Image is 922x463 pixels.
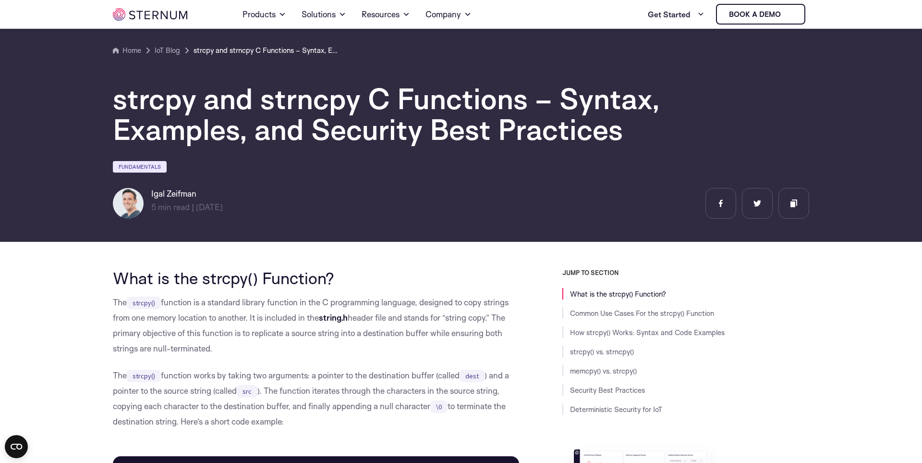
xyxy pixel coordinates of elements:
[570,405,662,414] a: Deterministic Security for IoT
[460,370,485,382] code: dest
[319,313,348,323] strong: string.h
[562,269,809,276] h3: JUMP TO SECTION
[570,309,714,318] a: Common Use Cases For the strcpy() Function
[302,1,346,28] a: Solutions
[127,370,161,382] code: strcpy()
[430,400,448,413] code: \0
[196,202,223,212] span: [DATE]
[570,347,634,356] a: strcpy() vs. strncpy()
[194,45,338,56] a: strcpy and strncpy C Functions – Syntax, Examples, and Security Best Practices
[570,289,666,299] a: What is the strcpy() Function?
[151,202,156,212] span: 5
[113,188,144,219] img: Igal Zeifman
[113,8,187,21] img: sternum iot
[5,435,28,458] button: Open CMP widget
[570,366,637,375] a: memcpy() vs. strcpy()
[716,4,805,25] a: Book a demo
[113,269,519,287] h2: What is the strcpy() Function?
[113,368,519,429] p: The function works by taking two arguments: a pointer to the destination buffer (called ) and a p...
[570,328,725,337] a: How strcpy() Works: Syntax and Code Examples
[785,11,792,18] img: sternum iot
[362,1,410,28] a: Resources
[570,386,645,395] a: Security Best Practices
[113,45,141,56] a: Home
[648,5,704,24] a: Get Started
[151,188,223,200] h6: Igal Zeifman
[237,385,257,398] code: src
[425,1,472,28] a: Company
[127,297,161,309] code: strcpy()
[151,202,194,212] span: min read |
[113,83,689,145] h1: strcpy and strncpy C Functions – Syntax, Examples, and Security Best Practices
[113,161,167,173] a: Fundamentals
[243,1,286,28] a: Products
[113,295,519,356] p: The function is a standard library function in the C programming language, designed to copy strin...
[155,45,180,56] a: IoT Blog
